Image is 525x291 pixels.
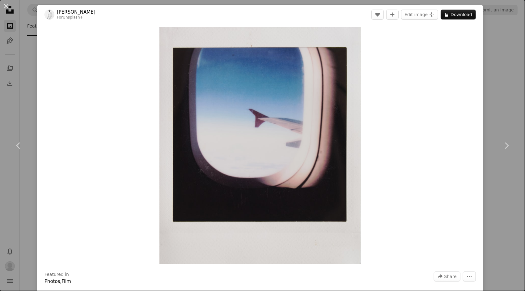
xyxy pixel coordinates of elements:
span: Share [444,272,457,281]
a: Film [61,279,71,284]
a: Unsplash+ [63,15,83,19]
button: Download [441,10,476,19]
img: Go to Andrej Lišakov's profile [44,10,54,19]
span: , [60,279,62,284]
button: Like [371,10,384,19]
a: Photos [44,279,60,284]
a: [PERSON_NAME] [57,9,95,15]
button: Add to Collection [386,10,399,19]
a: Next [488,116,525,175]
button: Edit image [401,10,438,19]
div: For [57,15,95,20]
img: View from an airplane window, looking at the wing. [159,27,361,264]
button: Share this image [434,272,460,281]
button: Zoom in on this image [159,27,361,264]
h3: Featured in [44,272,69,278]
button: More Actions [463,272,476,281]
